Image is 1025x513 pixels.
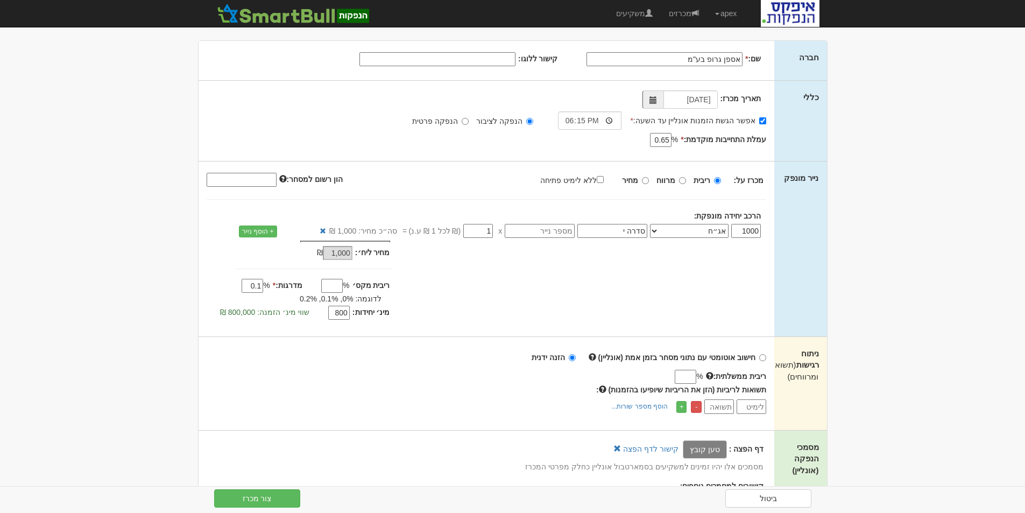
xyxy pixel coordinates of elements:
[608,400,671,412] a: הוסף מספר שורות...
[476,116,533,127] label: הנפקה לציבור
[799,52,819,63] label: חברה
[596,384,766,395] label: :
[540,174,614,186] label: ללא לימיט פתיחה
[745,53,761,64] label: שם:
[720,93,761,104] label: תאריך מכרז:
[609,385,767,394] span: תשואות לריביות (הזן את הריביות שיופיעו בהזמנות)
[352,280,390,291] label: ריבית מקס׳
[803,92,819,103] label: כללי
[577,224,647,238] input: שם הסדרה *
[214,3,372,24] img: SmartBull Logo
[623,445,678,453] a: קישור לדף הפצה
[239,226,277,237] a: + הוסף נייר
[263,280,270,291] span: %
[683,440,727,459] label: טען קובץ
[352,307,390,318] label: מינ׳ יחידות:
[642,177,649,184] input: מחיר
[656,176,675,185] strong: מרווח
[462,118,469,125] input: הנפקה פרטית
[681,134,766,145] label: עמלת התחייבות מוקדמת:
[407,226,461,236] span: (₪ לכל 1 ₪ ע.נ)
[759,354,766,361] input: חישוב אוטומטי עם נתוני מסחר בזמן אמת (אונליין)
[505,224,575,238] input: מספר נייר
[696,371,703,382] span: %
[782,348,818,382] label: ניתוח רגישות
[463,224,493,238] input: מחיר *
[300,294,381,303] span: לדוגמה: 0%, 0.1%, 0.2%
[498,226,502,236] span: x
[679,177,686,184] input: מרווח
[214,489,300,508] button: צור מכרז
[569,354,576,361] input: הזנה ידנית
[704,399,734,414] input: תשואה
[343,280,349,291] span: %
[412,116,469,127] label: הנפקה פרטית
[597,176,604,183] input: ללא לימיט פתיחה
[272,247,355,260] div: ₪
[731,224,761,238] input: כמות
[518,53,558,64] label: קישור ללוגו:
[694,176,710,185] strong: ריבית
[767,360,819,381] span: (תשואות ומרווחים)
[680,482,764,490] strong: קישורים למסמכים נוספים:
[759,117,766,124] input: אפשר הגשת הזמנות אונליין עד השעה:*
[220,308,309,317] span: שווי מינ׳ הזמנה: 800,000 ₪
[694,212,761,220] strong: הרכב יחידה מונפקת:
[598,353,756,362] strong: חישוב אוטומטי עם נתוני מסחר בזמן אמת (אונליין)
[737,399,766,414] input: לימיט
[622,176,638,185] strong: מחיר
[402,226,407,236] span: =
[725,489,811,508] a: ביטול
[671,134,678,145] span: %
[526,118,533,125] input: הנפקה לציבור
[691,401,702,413] a: -
[782,441,818,476] label: מסמכי הנפקה (אונליין)
[734,176,764,185] strong: מכרז על:
[329,226,397,236] span: סה״כ מחיר: 1,000 ₪
[532,353,565,362] strong: הזנה ידנית
[676,401,687,413] a: +
[714,177,721,184] input: ריבית
[525,462,764,471] span: מסמכים אלו יהיו זמינים למשקיעים בסמארטבול אונליין כחלק מפרטי המכרז
[630,115,766,126] label: אפשר הגשת הזמנות אונליין עד השעה:
[784,172,818,184] label: נייר מונפק
[355,247,390,258] label: מחיר ליח׳:
[273,280,302,291] label: מדרגות:
[706,371,767,382] label: ריבית ממשלתית:
[729,445,764,453] strong: דף הפצה :
[279,174,343,185] label: הון רשום למסחר:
